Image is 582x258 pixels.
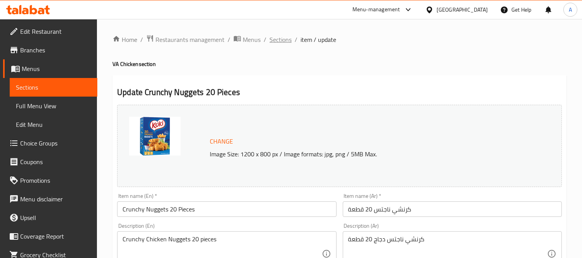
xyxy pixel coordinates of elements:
a: Coupons [3,152,97,171]
span: Edit Restaurant [20,27,91,36]
a: Full Menu View [10,97,97,115]
h4: VA Chicken section [112,60,566,68]
a: Choice Groups [3,134,97,152]
input: Enter name En [117,201,336,217]
a: Restaurants management [146,35,225,45]
span: Menus [22,64,91,73]
span: Coupons [20,157,91,166]
span: Menu disclaimer [20,194,91,204]
span: Menus [243,35,261,44]
input: Enter name Ar [343,201,562,217]
span: Sections [16,83,91,92]
span: Coverage Report [20,232,91,241]
span: A [569,5,572,14]
div: [GEOGRAPHIC_DATA] [437,5,488,14]
a: Menus [233,35,261,45]
li: / [228,35,230,44]
a: Menus [3,59,97,78]
span: Change [210,136,233,147]
li: / [264,35,266,44]
a: Sections [10,78,97,97]
a: Edit Restaurant [3,22,97,41]
h2: Update Crunchy Nuggets 20 Pieces [117,87,562,98]
a: Upsell [3,208,97,227]
a: Promotions [3,171,97,190]
div: Menu-management [352,5,400,14]
button: Change [207,133,236,149]
a: Coverage Report [3,227,97,246]
span: Upsell [20,213,91,222]
span: Full Menu View [16,101,91,111]
a: Sections [269,35,292,44]
a: Menu disclaimer [3,190,97,208]
li: / [140,35,143,44]
span: Branches [20,45,91,55]
nav: breadcrumb [112,35,566,45]
a: Home [112,35,137,44]
span: Promotions [20,176,91,185]
p: Image Size: 1200 x 800 px / Image formats: jpg, png / 5MB Max. [207,149,522,159]
img: blob_638363372893017884 [129,117,181,156]
span: Restaurants management [155,35,225,44]
a: Edit Menu [10,115,97,134]
li: / [295,35,297,44]
span: Edit Menu [16,120,91,129]
span: Choice Groups [20,139,91,148]
a: Branches [3,41,97,59]
span: item / update [300,35,336,44]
